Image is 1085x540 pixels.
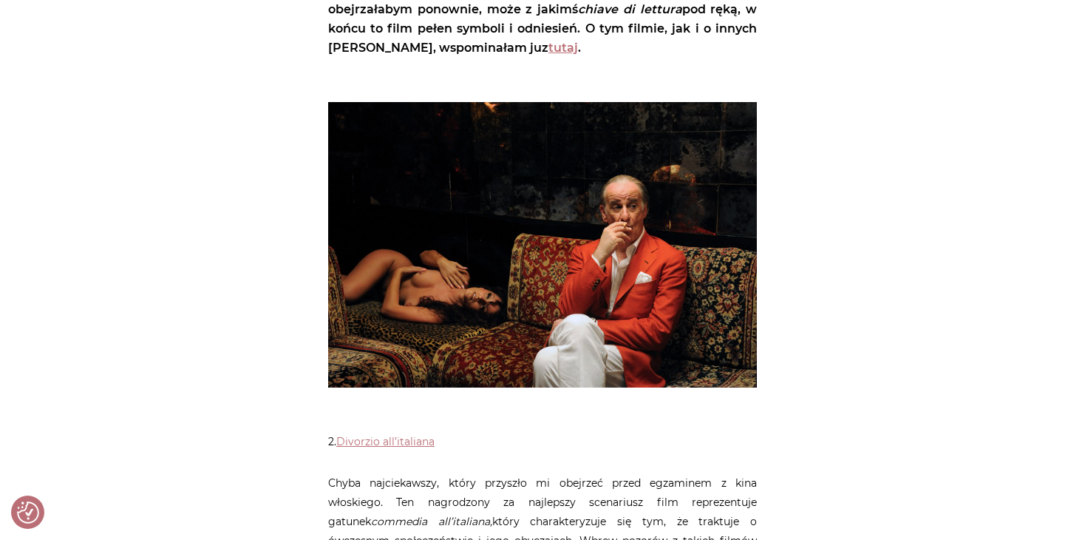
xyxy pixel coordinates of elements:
[328,432,757,451] p: 2.
[371,515,492,528] em: commedia all’italiana,
[548,41,578,55] a: tutaj
[578,2,682,16] em: chiave di lettura
[336,435,435,448] a: Divorzio all’italiana
[17,502,39,524] button: Preferencje co do zgód
[17,502,39,524] img: Revisit consent button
